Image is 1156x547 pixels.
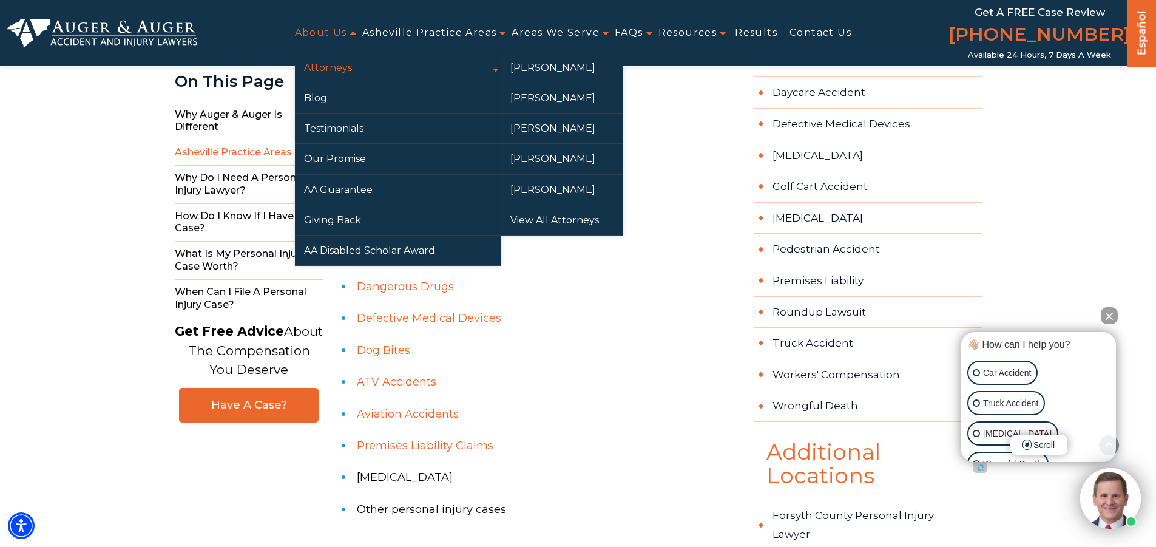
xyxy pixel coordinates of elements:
strong: Get Free Advice [175,324,284,339]
a: AA Guarantee [295,175,501,205]
a: Premises Liability [754,265,982,297]
span: Scroll [1010,435,1067,455]
a: Attorneys [295,53,501,83]
a: [PERSON_NAME] [501,114,623,143]
a: [PERSON_NAME] [501,83,623,113]
span: When Can I File a Personal Injury Case? [175,280,323,318]
div: On This Page [175,73,323,90]
li: [MEDICAL_DATA] [357,461,740,493]
a: AA Disabled Scholar Award [295,236,501,265]
span: Get a FREE Case Review [975,6,1105,18]
a: Resources [658,19,717,47]
p: About The Compensation You Deserve [175,322,323,379]
a: FAQs [615,19,643,47]
a: Golf Cart Accident [754,171,982,203]
div: Accessibility Menu [8,512,35,539]
a: Results [735,19,777,47]
span: Available 24 Hours, 7 Days a Week [968,50,1111,60]
a: Daycare Accident [754,77,982,109]
p: Wrongful Death [983,457,1042,472]
button: Close Intaker Chat Widget [1101,307,1118,324]
a: Open intaker chat [973,462,987,473]
span: Asheville Practice Areas [175,140,323,166]
p: Truck Accident [983,396,1038,411]
a: Wrongful Death [754,390,982,422]
a: Roundup Lawsuit [754,297,982,328]
img: Intaker widget Avatar [1080,468,1141,529]
a: [PHONE_NUMBER] [948,21,1131,50]
a: View All Attorneys [501,205,623,235]
a: Defective Medical Devices [357,311,501,325]
img: Auger & Auger Accident and Injury Lawyers Logo [7,19,197,48]
p: [MEDICAL_DATA] [983,426,1052,441]
a: Workers' Compensation [754,359,982,391]
a: Contact Us [789,19,851,47]
a: Testimonials [295,114,501,143]
p: Car Accident [983,365,1031,381]
a: Dangerous Drugs [357,280,454,293]
span: What Is My Personal Injury Case Worth? [175,242,323,280]
li: Other personal injury cases [357,494,740,525]
a: Premises Liability Claims [357,439,493,452]
span: Why Auger & Auger Is Different [175,103,323,141]
span: Why Do I Need a Personal Injury Lawyer? [175,166,323,204]
a: Pedestrian Accident [754,234,982,265]
a: Areas We Serve [512,19,600,47]
a: Blog [295,83,501,113]
span: Additional Locations [754,440,982,500]
a: [PERSON_NAME] [501,175,623,205]
a: Aviation Accidents [357,407,459,421]
a: Giving Back [295,205,501,235]
a: Have A Case? [179,388,319,423]
div: 👋🏼 How can I help you? [964,338,1113,352]
a: [MEDICAL_DATA] [754,140,982,172]
a: ATV Accidents [357,375,436,389]
a: Asheville Practice Areas [362,19,497,47]
a: Defective Medical Devices [754,109,982,140]
a: Truck Accident [754,328,982,359]
a: Our Promise [295,144,501,174]
a: [PERSON_NAME] [501,144,623,174]
a: About Us [295,19,347,47]
span: How Do I Know If I Have a Case? [175,204,323,242]
span: Have A Case? [192,398,306,412]
a: [PERSON_NAME] [501,53,623,83]
a: [MEDICAL_DATA] [754,203,982,234]
a: Dog Bites [357,344,410,357]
